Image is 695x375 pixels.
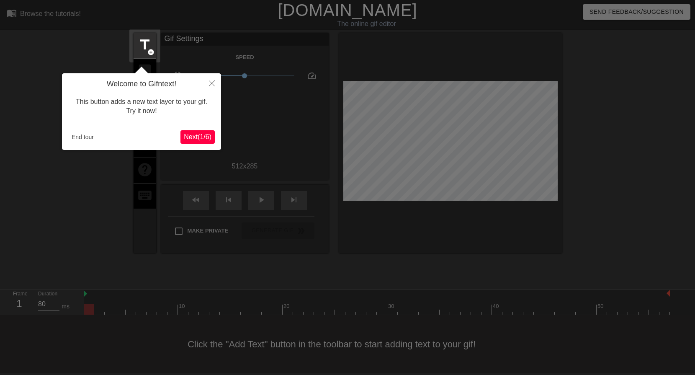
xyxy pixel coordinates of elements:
[180,130,215,144] button: Next
[203,73,221,93] button: Close
[184,133,211,140] span: Next ( 1 / 6 )
[68,89,215,124] div: This button adds a new text layer to your gif. Try it now!
[68,80,215,89] h4: Welcome to Gifntext!
[68,131,97,143] button: End tour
